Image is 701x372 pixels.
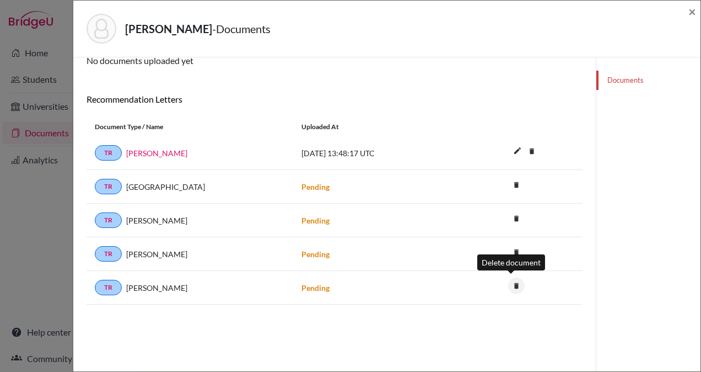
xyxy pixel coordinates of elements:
i: delete [524,143,540,160]
a: delete [508,178,525,193]
div: Document Type / Name [87,122,293,132]
a: TR [95,246,122,262]
div: Delete document [477,254,545,270]
i: delete [508,210,525,227]
a: TR [95,280,122,295]
a: delete [508,279,525,294]
i: delete [508,278,525,294]
span: [DATE] 13:48:17 UTC [301,148,375,158]
a: delete [508,212,525,227]
span: [PERSON_NAME] [126,248,187,260]
a: TR [95,212,122,228]
strong: Pending [301,249,330,259]
span: [PERSON_NAME] [126,282,187,294]
button: edit [508,144,527,160]
strong: Pending [301,283,330,293]
a: [PERSON_NAME] [126,147,187,159]
strong: Pending [301,216,330,225]
i: delete [508,244,525,261]
h6: Recommendation Letters [87,94,583,104]
span: [GEOGRAPHIC_DATA] [126,181,205,193]
span: [PERSON_NAME] [126,215,187,226]
a: Documents [596,71,700,90]
i: delete [508,177,525,193]
i: edit [509,142,526,160]
strong: Pending [301,182,330,192]
span: - Documents [212,22,271,35]
a: delete [524,145,540,160]
button: Close [688,5,696,18]
a: delete [508,246,525,261]
a: TR [95,145,122,161]
span: × [688,3,696,19]
a: TR [95,179,122,194]
strong: [PERSON_NAME] [125,22,212,35]
div: Uploaded at [293,122,459,132]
